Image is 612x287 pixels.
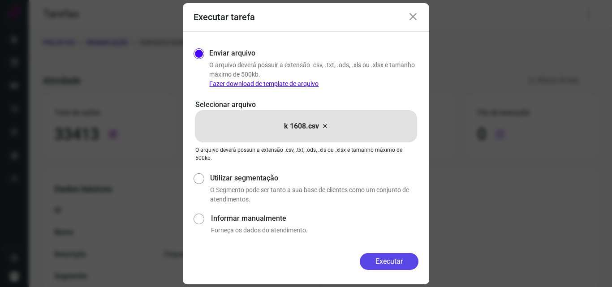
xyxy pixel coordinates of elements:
p: Selecionar arquivo [195,99,417,110]
label: Utilizar segmentação [210,173,418,184]
p: Forneça os dados do atendimento. [211,226,418,235]
label: Informar manualmente [211,213,418,224]
p: k 1608.csv [284,121,319,132]
h3: Executar tarefa [194,12,255,22]
button: Executar [360,253,418,270]
p: O Segmento pode ser tanto a sua base de clientes como um conjunto de atendimentos. [210,185,418,204]
label: Enviar arquivo [209,48,255,59]
a: Fazer download de template de arquivo [209,80,319,87]
p: O arquivo deverá possuir a extensão .csv, .txt, .ods, .xls ou .xlsx e tamanho máximo de 500kb. [195,146,417,162]
p: O arquivo deverá possuir a extensão .csv, .txt, .ods, .xls ou .xlsx e tamanho máximo de 500kb. [209,60,418,89]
